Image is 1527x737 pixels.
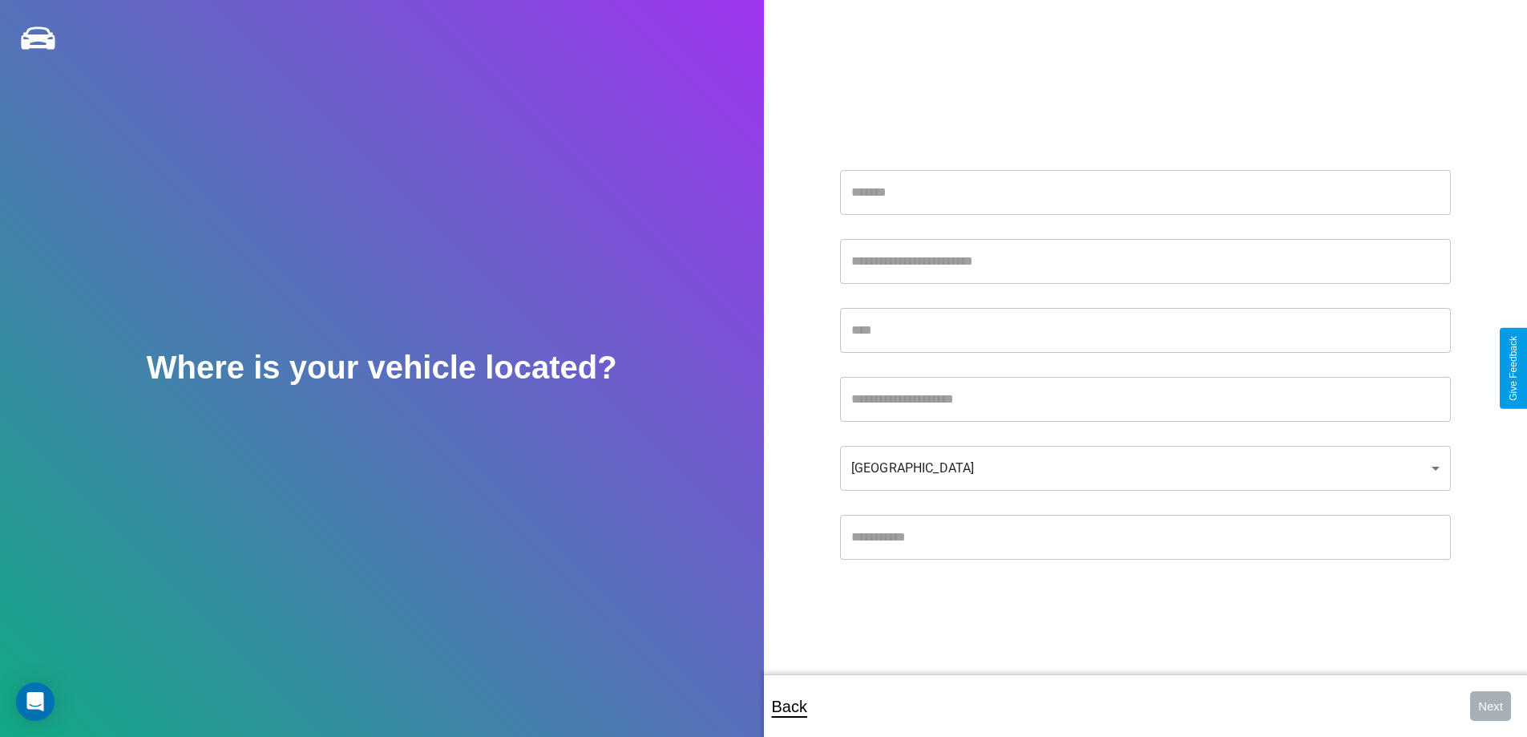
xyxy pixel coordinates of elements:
[16,682,55,721] div: Open Intercom Messenger
[147,350,617,386] h2: Where is your vehicle located?
[1470,691,1511,721] button: Next
[772,692,807,721] p: Back
[1508,336,1519,401] div: Give Feedback
[840,446,1451,491] div: [GEOGRAPHIC_DATA]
